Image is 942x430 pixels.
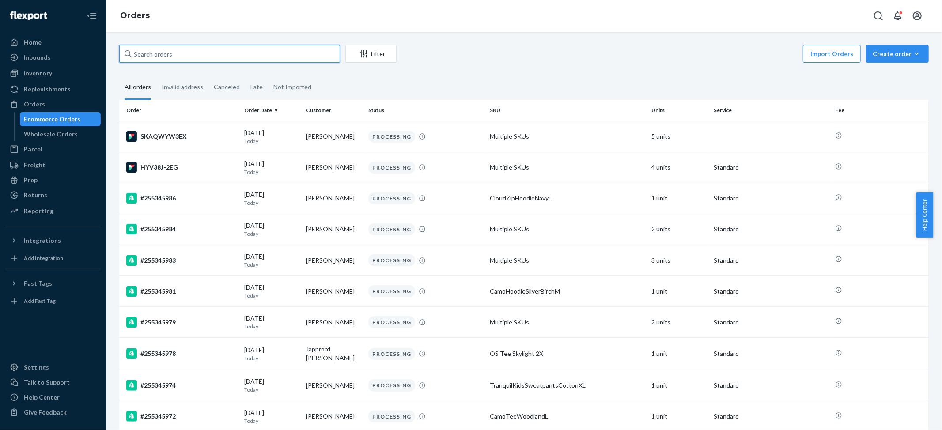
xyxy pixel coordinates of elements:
p: Standard [714,349,828,358]
div: CloudZipHoodieNavyL [490,194,645,203]
ol: breadcrumbs [113,3,157,29]
th: Fee [832,100,929,121]
div: #255345974 [126,380,237,391]
a: Orders [120,11,150,20]
a: Inbounds [5,50,101,64]
div: Integrations [24,236,61,245]
td: [PERSON_NAME] [303,152,365,183]
th: SKU [486,100,648,121]
p: Standard [714,194,828,203]
a: Returns [5,188,101,202]
a: Replenishments [5,82,101,96]
td: [PERSON_NAME] [303,276,365,307]
p: Standard [714,381,828,390]
th: Order Date [241,100,303,121]
div: Late [250,75,263,98]
div: HYV38J-2EG [126,162,237,173]
td: Multiple SKUs [486,152,648,183]
th: Units [648,100,711,121]
td: Japprord [PERSON_NAME] [303,338,365,370]
div: PROCESSING [368,223,415,235]
div: Invalid address [162,75,203,98]
p: Today [244,199,299,207]
div: #255345984 [126,224,237,234]
td: [PERSON_NAME] [303,307,365,338]
div: [DATE] [244,314,299,330]
th: Status [365,100,486,121]
input: Search orders [119,45,340,63]
p: Standard [714,287,828,296]
td: [PERSON_NAME] [303,183,365,214]
div: Home [24,38,42,47]
a: Reporting [5,204,101,218]
div: Not Imported [273,75,311,98]
p: Today [244,323,299,330]
div: Inventory [24,69,52,78]
div: PROCESSING [368,411,415,422]
a: Talk to Support [5,375,101,389]
div: PROCESSING [368,254,415,266]
th: Service [710,100,832,121]
button: Open Search Box [870,7,887,25]
button: Import Orders [803,45,861,63]
p: Today [244,355,299,362]
div: Wholesale Orders [24,130,78,139]
p: Today [244,230,299,238]
div: Add Fast Tag [24,297,56,305]
td: 2 units [648,214,711,245]
img: Flexport logo [10,11,47,20]
div: [DATE] [244,221,299,238]
div: #255345983 [126,255,237,266]
button: Give Feedback [5,405,101,419]
div: Orders [24,100,45,109]
div: PROCESSING [368,162,415,174]
div: Talk to Support [24,378,70,387]
a: Inventory [5,66,101,80]
td: 1 unit [648,370,711,401]
div: Freight [24,161,45,170]
a: Wholesale Orders [20,127,101,141]
button: Fast Tags [5,276,101,290]
p: Standard [714,256,828,265]
div: Prep [24,176,38,185]
div: Fast Tags [24,279,52,288]
div: [DATE] [244,190,299,207]
div: PROCESSING [368,131,415,143]
td: 5 units [648,121,711,152]
button: Filter [345,45,397,63]
div: PROCESSING [368,348,415,360]
td: 3 units [648,245,711,276]
div: Filter [346,49,396,58]
div: Replenishments [24,85,71,94]
a: Help Center [5,390,101,404]
div: #255345979 [126,317,237,328]
div: [DATE] [244,283,299,299]
td: 2 units [648,307,711,338]
div: #255345978 [126,348,237,359]
div: [DATE] [244,346,299,362]
div: #255345972 [126,411,237,422]
a: Add Integration [5,251,101,265]
a: Parcel [5,142,101,156]
div: PROCESSING [368,285,415,297]
div: Help Center [24,393,60,402]
td: [PERSON_NAME] [303,214,365,245]
div: Give Feedback [24,408,67,417]
div: CamoHoodieSilverBirchM [490,287,645,296]
button: Integrations [5,234,101,248]
div: Add Integration [24,254,63,262]
div: Returns [24,191,47,200]
th: Order [119,100,241,121]
a: Ecommerce Orders [20,112,101,126]
div: Customer [306,106,361,114]
button: Create order [866,45,929,63]
a: Prep [5,173,101,187]
td: [PERSON_NAME] [303,370,365,401]
p: Standard [714,412,828,421]
p: Standard [714,225,828,234]
div: PROCESSING [368,192,415,204]
div: PROCESSING [368,379,415,391]
a: Settings [5,360,101,374]
td: 1 unit [648,338,711,370]
p: Today [244,417,299,425]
